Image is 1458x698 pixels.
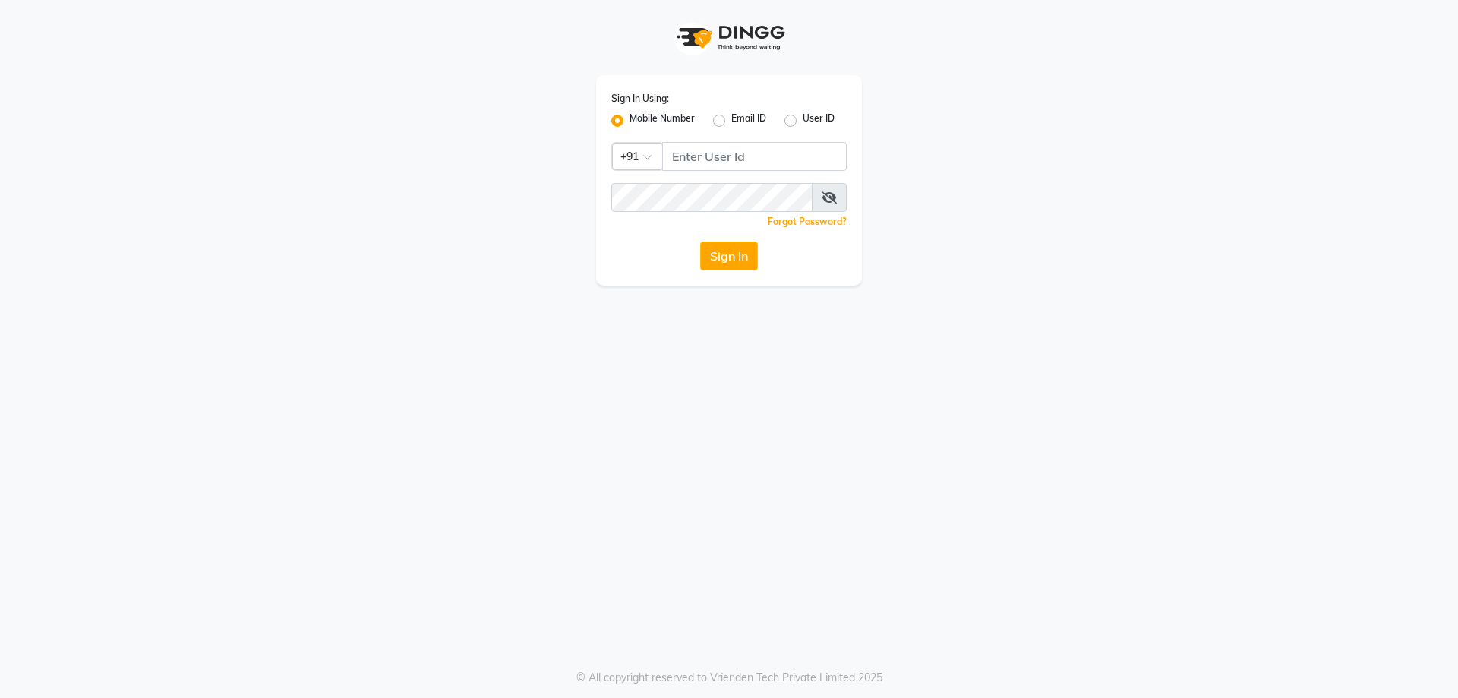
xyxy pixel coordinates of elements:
a: Forgot Password? [768,216,847,227]
input: Username [662,142,847,171]
button: Sign In [700,242,758,270]
input: Username [611,183,813,212]
label: Email ID [731,112,766,130]
label: User ID [803,112,835,130]
label: Mobile Number [630,112,695,130]
img: logo1.svg [668,15,790,60]
label: Sign In Using: [611,92,669,106]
